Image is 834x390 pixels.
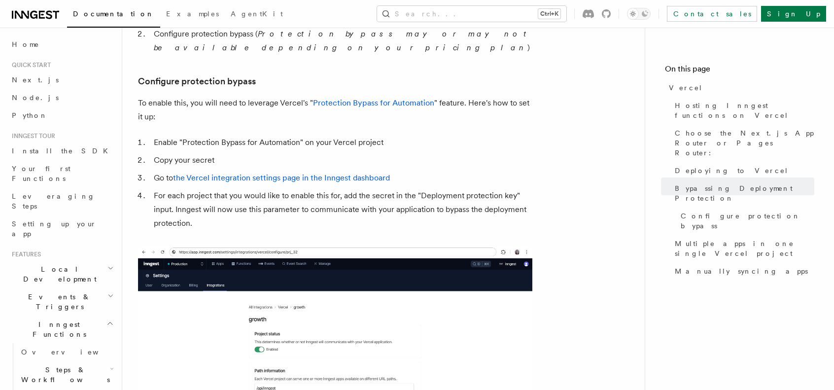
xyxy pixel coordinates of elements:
a: Contact sales [667,6,757,22]
span: Bypassing Deployment Protection [675,183,814,203]
a: Node.js [8,89,116,106]
a: the Vercel integration settings page in the Inngest dashboard [173,173,390,182]
span: Next.js [12,76,59,84]
span: Examples [166,10,219,18]
a: Sign Up [761,6,826,22]
button: Steps & Workflows [17,361,116,389]
span: Features [8,250,41,258]
span: Install the SDK [12,147,114,155]
button: Events & Triggers [8,288,116,316]
a: Setting up your app [8,215,116,243]
a: Next.js [8,71,116,89]
span: Setting up your app [12,220,97,238]
a: Leveraging Steps [8,187,116,215]
a: Protection Bypass for Automation [313,98,434,107]
li: Go to [151,171,532,185]
button: Toggle dark mode [627,8,651,20]
span: Home [12,39,39,49]
span: Vercel [669,83,703,93]
button: Search...Ctrl+K [377,6,566,22]
a: AgentKit [225,3,289,27]
a: Configure protection bypass [677,207,814,235]
li: Enable "Protection Bypass for Automation" on your Vercel project [151,136,532,149]
span: Documentation [73,10,154,18]
a: Your first Functions [8,160,116,187]
span: AgentKit [231,10,283,18]
span: Hosting Inngest functions on Vercel [675,101,814,120]
a: Deploying to Vercel [671,162,814,179]
span: Node.js [12,94,59,102]
button: Local Development [8,260,116,288]
li: Configure protection bypass ( ) [151,27,532,55]
h4: On this page [665,63,814,79]
span: Manually syncing apps [675,266,808,276]
a: Hosting Inngest functions on Vercel [671,97,814,124]
a: Install the SDK [8,142,116,160]
a: Vercel [665,79,814,97]
span: Choose the Next.js App Router or Pages Router: [675,128,814,158]
span: Multiple apps in one single Vercel project [675,239,814,258]
em: Protection bypass may or may not be available depending on your pricing plan [154,29,531,52]
p: To enable this, you will need to leverage Vercel's " " feature. Here's how to set it up: [138,96,532,124]
a: Choose the Next.js App Router or Pages Router: [671,124,814,162]
button: Inngest Functions [8,316,116,343]
a: Configure protection bypass [138,74,256,88]
a: Python [8,106,116,124]
a: Documentation [67,3,160,28]
span: Inngest tour [8,132,55,140]
span: Local Development [8,264,107,284]
kbd: Ctrl+K [538,9,560,19]
a: Examples [160,3,225,27]
span: Steps & Workflows [17,365,110,385]
span: Events & Triggers [8,292,107,312]
span: Deploying to Vercel [675,166,789,176]
li: Copy your secret [151,153,532,167]
a: Home [8,35,116,53]
li: For each project that you would like to enable this for, add the secret in the "Deployment protec... [151,189,532,230]
span: Inngest Functions [8,319,106,339]
span: Quick start [8,61,51,69]
a: Multiple apps in one single Vercel project [671,235,814,262]
span: Configure protection bypass [681,211,814,231]
span: Leveraging Steps [12,192,95,210]
a: Manually syncing apps [671,262,814,280]
span: Python [12,111,48,119]
span: Your first Functions [12,165,70,182]
a: Overview [17,343,116,361]
a: Bypassing Deployment Protection [671,179,814,207]
span: Overview [21,348,123,356]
